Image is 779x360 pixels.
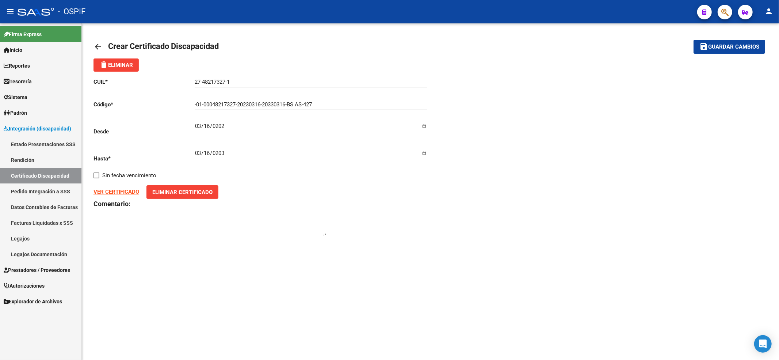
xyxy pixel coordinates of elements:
mat-icon: menu [6,7,15,16]
span: Sistema [4,93,27,101]
span: Sin fecha vencimiento [102,171,156,180]
span: Padrón [4,109,27,117]
p: Hasta [93,155,195,163]
span: Explorador de Archivos [4,298,62,306]
span: Eliminar Certificado [152,189,213,196]
span: Inicio [4,46,22,54]
span: Tesorería [4,77,32,86]
mat-icon: delete [99,60,108,69]
button: Guardar cambios [694,40,765,53]
p: Desde [93,128,195,136]
p: Código [93,101,195,109]
div: Open Intercom Messenger [754,335,772,353]
span: Integración (discapacidad) [4,125,71,133]
span: Firma Express [4,30,42,38]
span: Eliminar [99,62,133,68]
span: Guardar cambios [708,44,759,50]
button: Eliminar Certificado [146,185,218,199]
strong: Comentario: [93,200,130,208]
span: - OSPIF [58,4,85,20]
span: Reportes [4,62,30,70]
mat-icon: arrow_back [93,42,102,51]
mat-icon: person [764,7,773,16]
span: Prestadores / Proveedores [4,266,70,274]
span: Crear Certificado Discapacidad [108,42,219,51]
span: Autorizaciones [4,282,45,290]
a: VER CERTIFICADO [93,189,139,195]
button: Eliminar [93,58,139,72]
mat-icon: save [699,42,708,51]
p: CUIL [93,78,195,86]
